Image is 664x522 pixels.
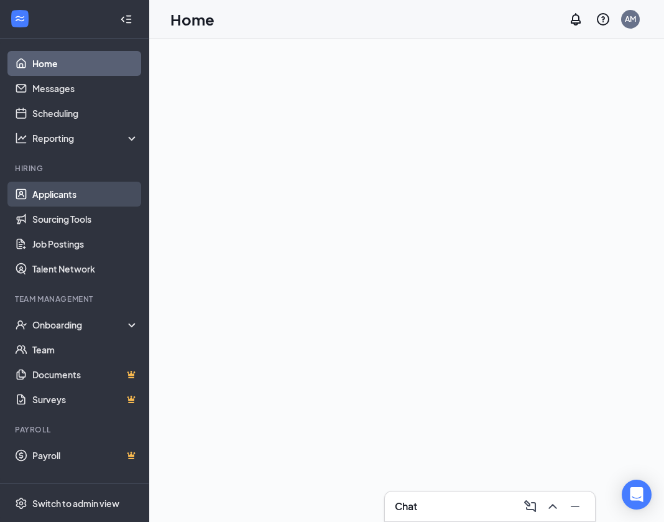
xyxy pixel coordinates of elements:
div: Switch to admin view [32,497,119,510]
div: Hiring [15,163,136,174]
svg: ComposeMessage [523,499,538,514]
div: Payroll [15,424,136,435]
a: SurveysCrown [32,387,139,412]
svg: Collapse [120,13,132,26]
a: Team [32,337,139,362]
div: Reporting [32,132,139,144]
a: DocumentsCrown [32,362,139,387]
div: AM [625,14,636,24]
a: Messages [32,76,139,101]
svg: Analysis [15,132,27,144]
a: Job Postings [32,231,139,256]
a: PayrollCrown [32,443,139,468]
button: ChevronUp [543,496,563,516]
div: Team Management [15,294,136,304]
svg: Notifications [568,12,583,27]
h1: Home [170,9,214,30]
svg: WorkstreamLogo [14,12,26,25]
button: ComposeMessage [520,496,540,516]
div: Onboarding [32,319,128,331]
a: Home [32,51,139,76]
a: Sourcing Tools [32,207,139,231]
svg: Minimize [568,499,583,514]
a: Talent Network [32,256,139,281]
svg: ChevronUp [545,499,560,514]
svg: QuestionInfo [596,12,611,27]
div: Open Intercom Messenger [622,480,652,510]
svg: Settings [15,497,27,510]
button: Minimize [565,496,585,516]
a: Applicants [32,182,139,207]
h3: Chat [395,500,417,513]
svg: UserCheck [15,319,27,331]
a: Scheduling [32,101,139,126]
